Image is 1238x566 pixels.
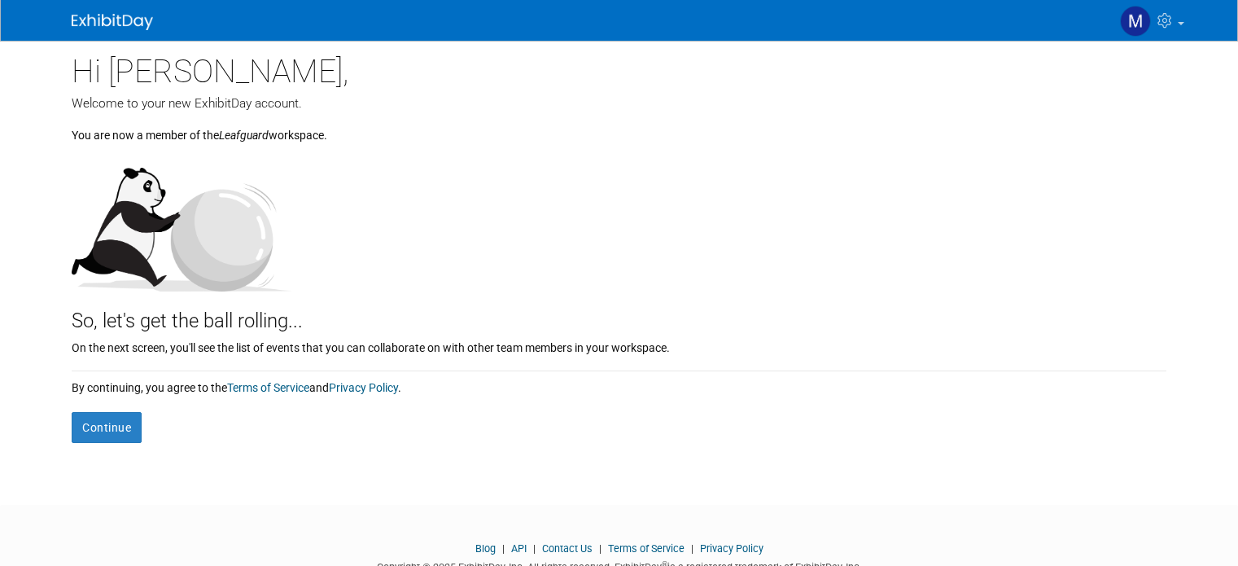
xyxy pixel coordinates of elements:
a: API [511,542,527,555]
div: By continuing, you agree to the and . [72,371,1166,396]
span: | [498,542,509,555]
a: Privacy Policy [700,542,763,555]
button: Continue [72,412,142,443]
a: Terms of Service [608,542,685,555]
span: | [529,542,540,555]
span: | [687,542,698,555]
div: Welcome to your new ExhibitDay account. [72,94,1166,112]
a: Blog [475,542,496,555]
div: So, let's get the ball rolling... [72,292,1166,336]
a: Privacy Policy [329,381,398,394]
i: Leafguard [219,129,269,142]
img: Let's get the ball rolling [72,151,291,292]
div: You are now a member of the workspace. [72,112,1166,143]
img: Maria Teitsma [1120,6,1151,37]
span: | [595,542,606,555]
div: On the next screen, you'll see the list of events that you can collaborate on with other team mem... [72,336,1166,356]
a: Terms of Service [227,381,309,394]
img: ExhibitDay [72,14,153,30]
div: Hi [PERSON_NAME], [72,41,1166,94]
a: Contact Us [542,542,593,555]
